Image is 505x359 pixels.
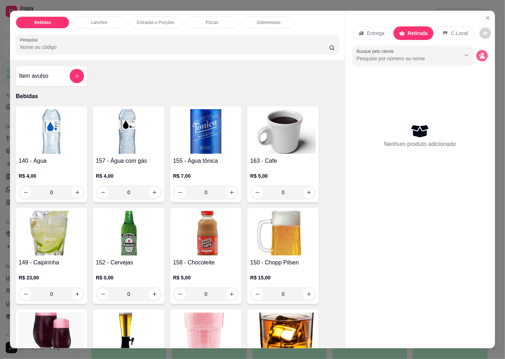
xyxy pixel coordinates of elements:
button: increase-product-quantity [226,187,237,198]
label: Busque pelo cliente [357,48,396,54]
img: product-image [250,109,316,154]
p: Pizzas [206,20,218,25]
h4: 158 - Chocoleite [173,258,239,267]
h4: 152 - Cervejas [96,258,162,267]
p: R$ 4,00 [96,172,162,179]
p: R$ 23,00 [19,274,84,281]
p: R$ 5,00 [173,274,239,281]
img: product-image [173,211,239,256]
img: product-image [19,211,84,256]
p: Nenhum produto adicionado [384,140,456,148]
img: product-image [96,109,162,154]
h4: 163 - Cafe [250,157,316,165]
button: decrease-product-quantity [174,187,186,198]
button: decrease-product-quantity [476,50,488,61]
h4: 140 - Água [19,157,84,165]
p: Retirada [408,30,428,37]
p: Bebidas [34,20,51,25]
p: R$ 4,00 [19,172,84,179]
p: Sobremesas [257,20,281,25]
button: Close [482,12,494,24]
label: Pesquisa [20,37,40,43]
h4: 155 - Água tônica [173,157,239,165]
p: R$ 0,00 [96,274,162,281]
input: Pesquisa [20,44,329,51]
button: decrease-product-quantity [174,288,186,300]
button: decrease-product-quantity [20,187,31,198]
button: increase-product-quantity [226,288,237,300]
button: decrease-product-quantity [252,288,263,300]
p: R$ 15,00 [250,274,316,281]
input: Busque pelo cliente [357,55,449,62]
button: increase-product-quantity [303,187,315,198]
img: product-image [96,211,162,256]
img: product-image [173,109,239,154]
button: decrease-product-quantity [97,187,109,198]
button: increase-product-quantity [303,288,315,300]
button: decrease-product-quantity [252,187,263,198]
p: Bebidas [16,92,339,101]
button: increase-product-quantity [149,187,160,198]
button: increase-product-quantity [71,187,83,198]
button: increase-product-quantity [71,288,83,300]
p: C.Local [451,30,468,37]
button: decrease-product-quantity [480,27,491,39]
img: product-image [173,313,239,357]
button: decrease-product-quantity [20,288,31,300]
p: R$ 7,00 [173,172,239,179]
img: product-image [19,313,84,357]
img: product-image [250,211,316,256]
h4: 149 - Caipirinha [19,258,84,267]
button: Show suggestions [461,50,472,61]
h4: Item avulso [19,72,48,80]
h4: 157 - Água com gás [96,157,162,165]
img: product-image [96,313,162,357]
h4: 150 - Chopp Pilsen [250,258,316,267]
img: product-image [250,313,316,357]
p: Entradas e Porções [137,20,174,25]
button: add-separate-item [70,69,84,83]
img: product-image [19,109,84,154]
p: Entrega [367,30,385,37]
p: Lanches [91,20,107,25]
p: R$ 5,00 [250,172,316,179]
